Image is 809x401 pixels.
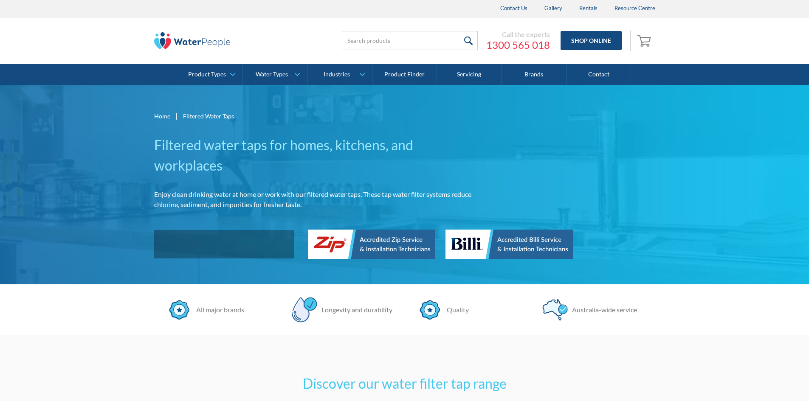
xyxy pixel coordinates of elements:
[567,64,631,85] a: Contact
[307,64,372,85] a: Industries
[443,305,469,315] div: Quality
[178,64,242,85] a: Product Types
[486,30,550,39] div: Call the experts
[183,112,234,121] div: Filtered Water Taps
[154,112,170,121] a: Home
[192,305,244,315] div: All major brands
[502,64,567,85] a: Brands
[635,31,655,51] a: Open empty cart
[342,31,478,50] input: Search products
[437,64,502,85] a: Servicing
[324,71,350,78] div: Industries
[175,111,179,121] div: |
[154,32,231,49] img: The Water People
[188,71,226,78] div: Product Types
[568,305,637,315] div: Australia-wide service
[637,34,653,47] img: shopping cart
[561,31,622,50] a: Shop Online
[154,189,480,210] p: Enjoy clean drinking water at home or work with our filtered water taps. These tap water filter s...
[154,135,480,176] h1: Filtered water taps for homes, kitchens, and workplaces
[372,64,437,85] a: Product Finder
[239,373,570,394] h2: Discover our water filter tap range
[317,305,392,315] div: Longevity and durability
[486,39,550,51] a: 1300 565 018
[243,64,307,85] a: Water Types
[256,71,288,78] div: Water Types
